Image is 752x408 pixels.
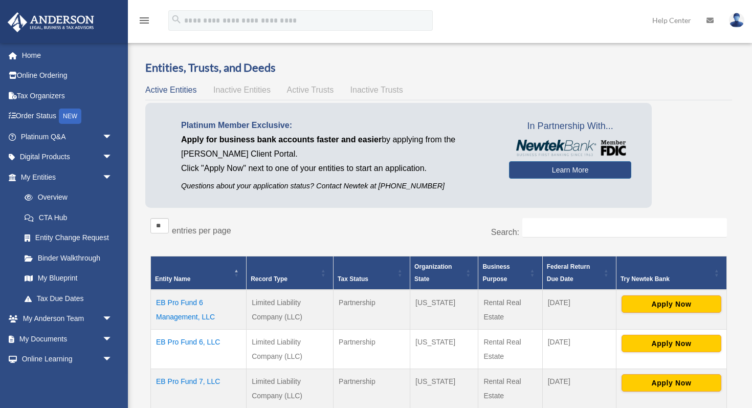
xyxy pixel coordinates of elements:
[542,290,616,330] td: [DATE]
[181,180,494,192] p: Questions about your application status? Contact Newtek at [PHONE_NUMBER]
[151,290,247,330] td: EB Pro Fund 6 Management, LLC
[334,329,410,369] td: Partnership
[7,369,128,390] a: Billingarrow_drop_down
[145,85,196,94] span: Active Entities
[410,369,478,408] td: [US_STATE]
[5,12,97,32] img: Anderson Advisors Platinum Portal
[14,268,123,289] a: My Blueprint
[247,290,334,330] td: Limited Liability Company (LLC)
[181,118,494,133] p: Platinum Member Exclusive:
[14,228,123,248] a: Entity Change Request
[491,228,519,237] label: Search:
[138,18,150,27] a: menu
[151,369,247,408] td: EB Pro Fund 7, LLC
[729,13,744,28] img: User Pic
[7,66,128,86] a: Online Ordering
[251,275,287,283] span: Record Type
[102,349,123,370] span: arrow_drop_down
[102,309,123,330] span: arrow_drop_down
[542,256,616,290] th: Federal Return Due Date: Activate to sort
[542,369,616,408] td: [DATE]
[478,369,542,408] td: Rental Real Estate
[181,135,382,144] span: Apply for business bank accounts faster and easier
[102,329,123,350] span: arrow_drop_down
[247,329,334,369] td: Limited Liability Company (LLC)
[7,167,123,187] a: My Entitiesarrow_drop_down
[7,85,128,106] a: Tax Organizers
[7,349,128,370] a: Online Learningarrow_drop_down
[102,167,123,188] span: arrow_drop_down
[102,369,123,390] span: arrow_drop_down
[622,295,721,313] button: Apply Now
[621,273,711,285] div: Try Newtek Bank
[7,106,128,127] a: Order StatusNEW
[102,126,123,147] span: arrow_drop_down
[102,147,123,168] span: arrow_drop_down
[247,256,334,290] th: Record Type: Activate to sort
[7,309,128,329] a: My Anderson Teamarrow_drop_down
[338,275,368,283] span: Tax Status
[334,256,410,290] th: Tax Status: Activate to sort
[7,329,128,349] a: My Documentsarrow_drop_down
[14,187,118,208] a: Overview
[350,85,403,94] span: Inactive Trusts
[7,126,128,147] a: Platinum Q&Aarrow_drop_down
[247,369,334,408] td: Limited Liability Company (LLC)
[181,133,494,161] p: by applying from the [PERSON_NAME] Client Portal.
[410,290,478,330] td: [US_STATE]
[14,248,123,268] a: Binder Walkthrough
[7,147,128,167] a: Digital Productsarrow_drop_down
[287,85,334,94] span: Active Trusts
[172,226,231,235] label: entries per page
[334,369,410,408] td: Partnership
[138,14,150,27] i: menu
[509,161,631,179] a: Learn More
[334,290,410,330] td: Partnership
[171,14,182,25] i: search
[7,45,128,66] a: Home
[213,85,271,94] span: Inactive Entities
[410,329,478,369] td: [US_STATE]
[181,161,494,176] p: Click "Apply Now" next to one of your entities to start an application.
[509,118,631,135] span: In Partnership With...
[478,256,542,290] th: Business Purpose: Activate to sort
[622,335,721,352] button: Apply Now
[482,263,510,283] span: Business Purpose
[410,256,478,290] th: Organization State: Activate to sort
[155,275,190,283] span: Entity Name
[59,109,81,124] div: NEW
[14,288,123,309] a: Tax Due Dates
[145,60,732,76] h3: Entities, Trusts, and Deeds
[616,256,726,290] th: Try Newtek Bank : Activate to sort
[542,329,616,369] td: [DATE]
[151,329,247,369] td: EB Pro Fund 6, LLC
[547,263,590,283] span: Federal Return Due Date
[478,329,542,369] td: Rental Real Estate
[414,263,452,283] span: Organization State
[151,256,247,290] th: Entity Name: Activate to invert sorting
[478,290,542,330] td: Rental Real Estate
[514,140,626,156] img: NewtekBankLogoSM.png
[622,374,721,392] button: Apply Now
[14,207,123,228] a: CTA Hub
